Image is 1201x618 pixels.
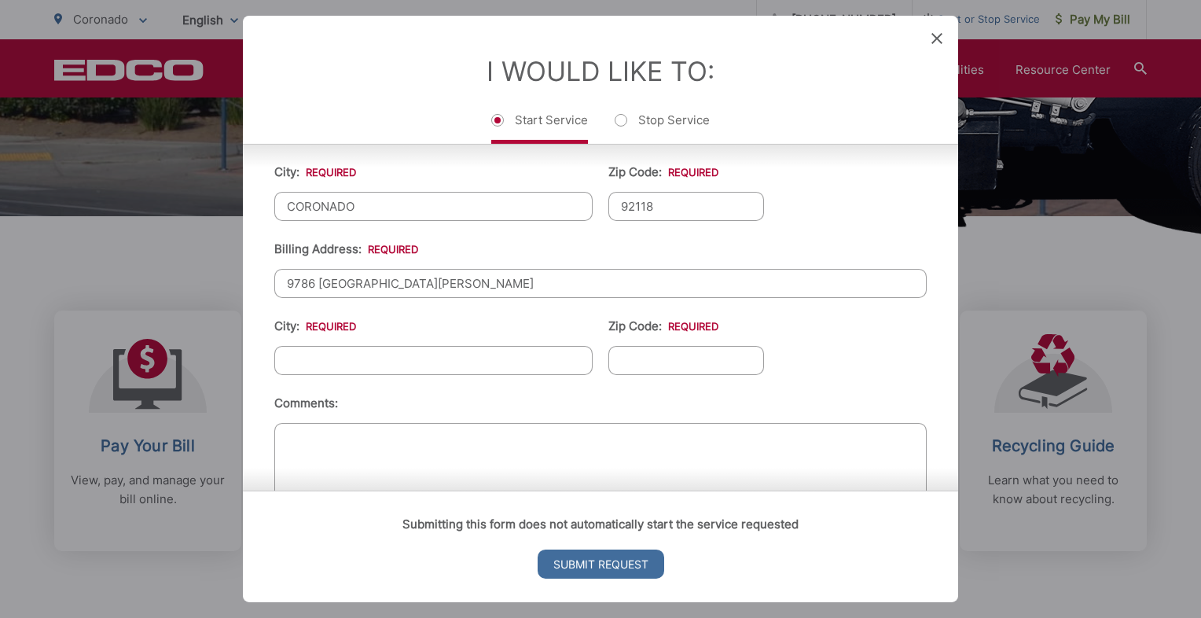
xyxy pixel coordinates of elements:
label: I Would Like To: [487,55,714,87]
label: City: [274,319,356,333]
label: Start Service [491,112,588,144]
label: Zip Code: [608,165,718,179]
input: Submit Request [538,550,664,579]
label: Stop Service [615,112,710,144]
strong: Submitting this form does not automatically start the service requested [402,517,799,532]
label: City: [274,165,356,179]
label: Zip Code: [608,319,718,333]
label: Comments: [274,396,338,410]
label: Billing Address: [274,242,418,256]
